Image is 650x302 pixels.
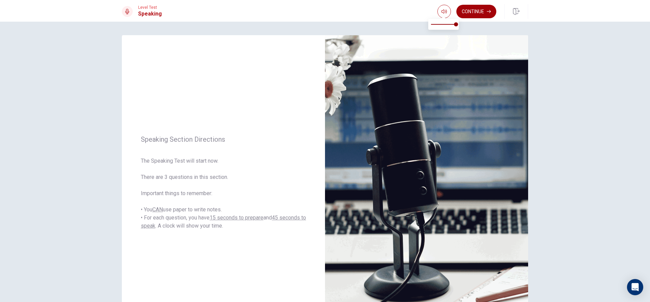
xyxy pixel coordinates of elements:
[210,214,263,221] u: 15 seconds to prepare
[138,5,162,10] span: Level Test
[141,157,306,230] span: The Speaking Test will start now. There are 3 questions in this section. Important things to reme...
[627,279,643,295] div: Open Intercom Messenger
[456,5,496,18] button: Continue
[152,206,163,213] u: CAN
[141,135,306,143] span: Speaking Section Directions
[138,10,162,18] h1: Speaking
